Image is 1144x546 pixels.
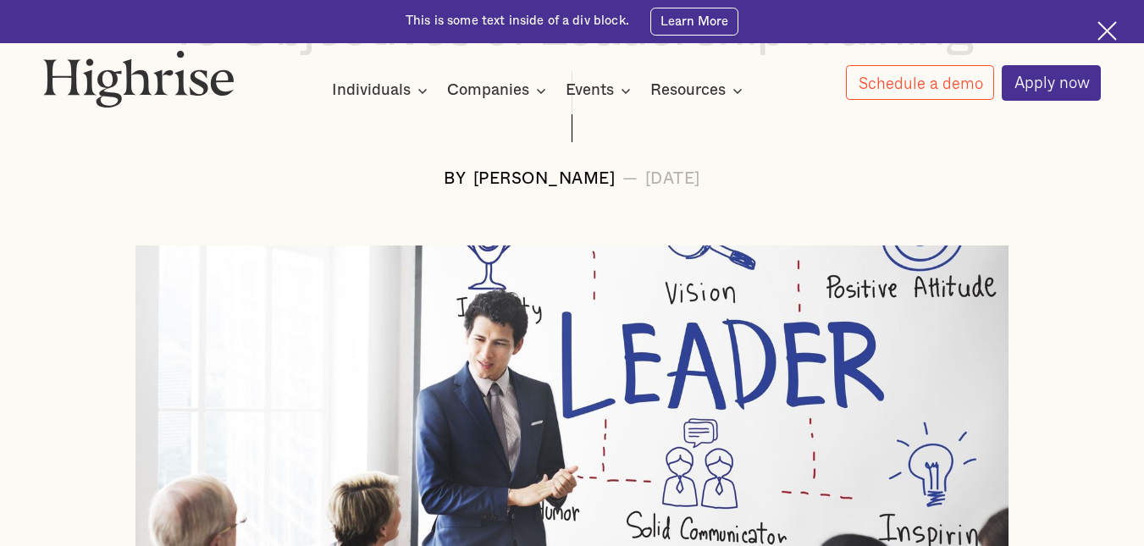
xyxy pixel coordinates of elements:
[43,50,235,108] img: Highrise logo
[650,8,738,36] a: Learn More
[645,171,700,189] div: [DATE]
[566,80,636,101] div: Events
[1002,65,1102,101] a: Apply now
[566,80,614,101] div: Events
[650,80,748,101] div: Resources
[332,80,411,101] div: Individuals
[447,80,551,101] div: Companies
[1097,21,1117,41] img: Cross icon
[444,171,466,189] div: BY
[447,80,529,101] div: Companies
[332,80,433,101] div: Individuals
[473,171,616,189] div: [PERSON_NAME]
[846,65,995,100] a: Schedule a demo
[650,80,726,101] div: Resources
[406,13,629,30] div: This is some text inside of a div block.
[622,171,638,189] div: —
